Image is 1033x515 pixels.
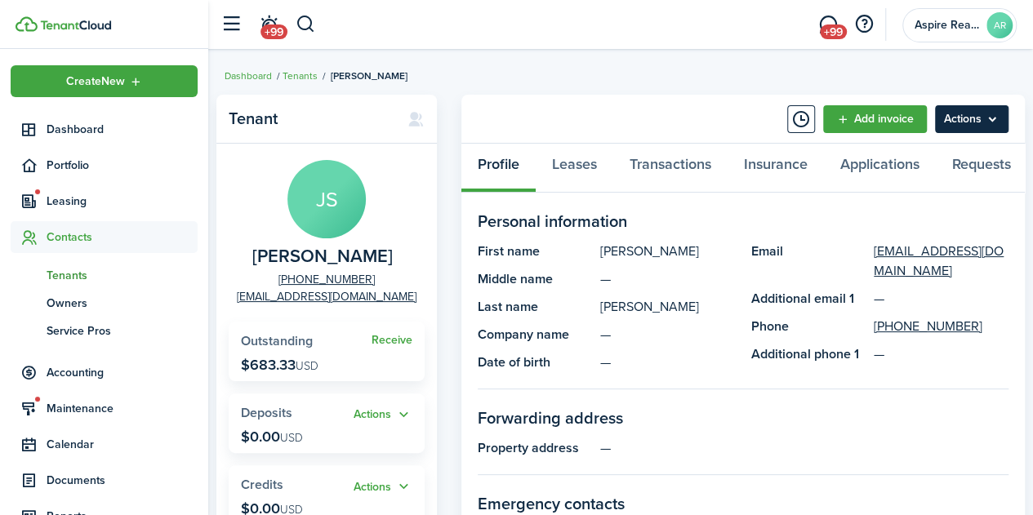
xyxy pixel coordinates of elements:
button: Open resource center [850,11,878,38]
panel-main-title: Date of birth [478,353,592,372]
a: Tenants [11,261,198,289]
span: Documents [47,472,198,489]
span: Create New [66,76,125,87]
span: Outstanding [241,331,313,350]
span: John Smith [252,246,393,267]
button: Timeline [787,105,815,133]
a: Receive [372,334,412,347]
a: Messaging [813,4,844,46]
panel-main-title: Email [751,242,866,281]
span: Owners [47,295,198,312]
a: Service Pros [11,317,198,344]
span: Tenants [47,267,198,284]
a: [EMAIL_ADDRESS][DOMAIN_NAME] [237,288,416,305]
panel-main-description: — [600,325,735,344]
span: [PERSON_NAME] [331,69,407,83]
panel-main-title: Phone [751,317,866,336]
a: Requests [936,144,1027,193]
panel-main-title: Last name [478,297,592,317]
panel-main-section-title: Forwarding address [478,406,1009,430]
panel-main-description: [PERSON_NAME] [600,297,735,317]
panel-main-title: First name [478,242,592,261]
panel-main-description: [PERSON_NAME] [600,242,735,261]
panel-main-title: Additional phone 1 [751,344,866,364]
button: Open menu [354,406,412,424]
a: Applications [824,144,936,193]
span: Calendar [47,436,198,453]
span: Deposits [241,403,292,422]
button: Open sidebar [216,9,247,40]
a: Dashboard [225,69,272,83]
a: [EMAIL_ADDRESS][DOMAIN_NAME] [874,242,1009,281]
a: [PHONE_NUMBER] [278,271,375,288]
span: Dashboard [47,121,198,138]
span: Aspire Realty [915,20,980,31]
span: Maintenance [47,400,198,417]
button: Actions [354,477,412,496]
p: $0.00 [241,428,303,445]
panel-main-title: Tenant [229,109,391,128]
span: +99 [820,24,847,39]
button: Open menu [11,65,198,97]
p: $683.33 [241,357,318,373]
img: TenantCloud [40,20,111,30]
button: Actions [354,406,412,424]
span: Portfolio [47,157,198,174]
button: Open menu [354,477,412,496]
a: Notifications [253,4,284,46]
span: Credits [241,475,283,494]
span: Contacts [47,229,198,246]
panel-main-title: Property address [478,438,592,458]
menu-btn: Actions [935,105,1009,133]
a: Transactions [613,144,728,193]
img: TenantCloud [16,16,38,32]
panel-main-description: — [600,269,735,289]
panel-main-section-title: Personal information [478,209,1009,233]
avatar-text: JS [287,160,366,238]
span: Accounting [47,364,198,381]
panel-main-title: Additional email 1 [751,289,866,309]
a: Leases [536,144,613,193]
panel-main-description: — [600,438,1009,458]
span: +99 [260,24,287,39]
panel-main-description: — [600,353,735,372]
a: [PHONE_NUMBER] [874,317,982,336]
a: Add invoice [823,105,927,133]
a: Owners [11,289,198,317]
a: Insurance [728,144,824,193]
avatar-text: AR [986,12,1013,38]
a: Dashboard [11,113,198,145]
button: Open menu [935,105,1009,133]
panel-main-title: Middle name [478,269,592,289]
span: Leasing [47,193,198,210]
span: USD [296,357,318,375]
button: Search [296,11,316,38]
a: Tenants [283,69,318,83]
span: Service Pros [47,322,198,340]
span: USD [280,429,303,446]
panel-main-title: Company name [478,325,592,344]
